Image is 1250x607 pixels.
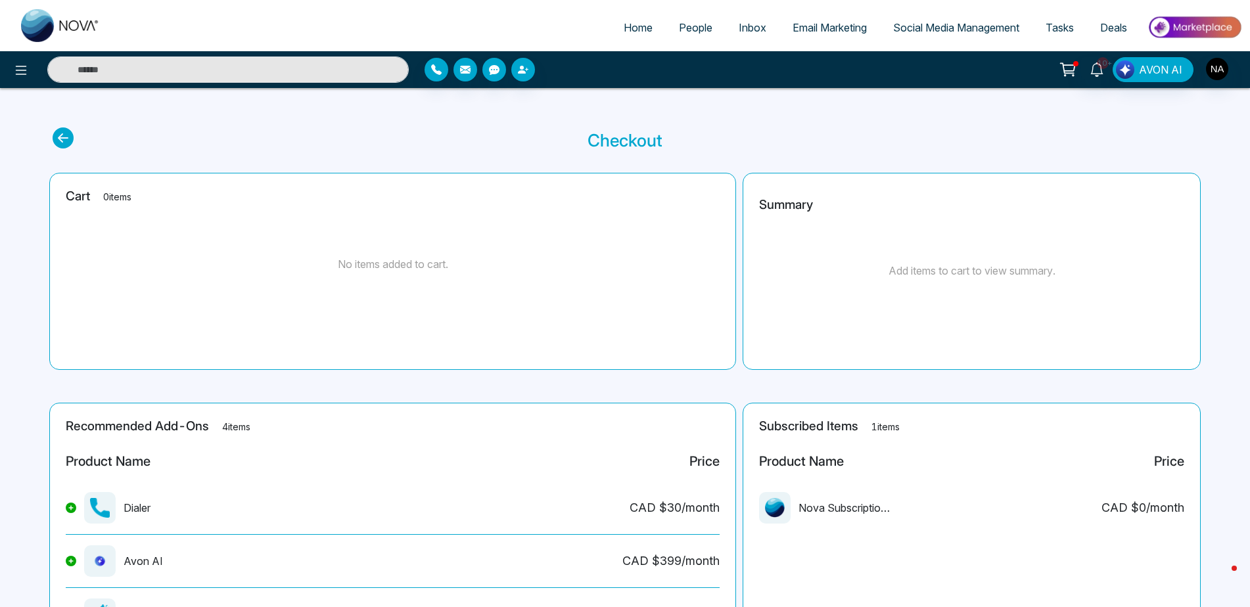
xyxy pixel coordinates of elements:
h2: Recommended Add-Ons [66,419,720,434]
div: Product Name [759,451,844,471]
img: missing [90,498,110,518]
span: 10+ [1097,57,1109,69]
a: Social Media Management [880,15,1032,40]
a: Tasks [1032,15,1087,40]
span: Home [624,21,653,34]
h2: Cart [66,189,720,204]
p: No items added to cart. [338,256,448,272]
p: Checkout [588,127,662,153]
p: Summary [759,196,813,215]
a: Home [611,15,666,40]
a: People [666,15,726,40]
a: Inbox [726,15,779,40]
div: Dialer [66,492,150,524]
div: Product Name [66,451,150,471]
img: User Avatar [1206,58,1228,80]
span: Deals [1100,21,1127,34]
span: 0 items [103,191,131,202]
img: missing [90,551,110,571]
span: Inbox [739,21,766,34]
div: CAD $ 0 /month [1101,499,1184,516]
div: Price [689,451,720,471]
div: Avon AI [66,545,163,577]
button: AVON AI [1113,57,1193,82]
a: Deals [1087,15,1140,40]
h2: Subscribed Items [759,419,1184,434]
div: Price [1154,451,1184,471]
a: 10+ [1081,57,1113,80]
img: missing [765,498,785,518]
img: Lead Flow [1116,60,1134,79]
span: 1 items [871,421,900,432]
p: Add items to cart to view summary. [889,263,1055,279]
span: AVON AI [1139,62,1182,78]
span: Tasks [1046,21,1074,34]
span: 4 items [222,421,250,432]
div: CAD $ 399 /month [622,552,720,570]
img: Market-place.gif [1147,12,1242,42]
p: Nova Subscription Fee [799,500,891,516]
span: People [679,21,712,34]
iframe: Intercom live chat [1205,562,1237,594]
span: Social Media Management [893,21,1019,34]
div: CAD $ 30 /month [630,499,720,516]
span: Email Marketing [793,21,867,34]
a: Email Marketing [779,15,880,40]
img: Nova CRM Logo [21,9,100,42]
